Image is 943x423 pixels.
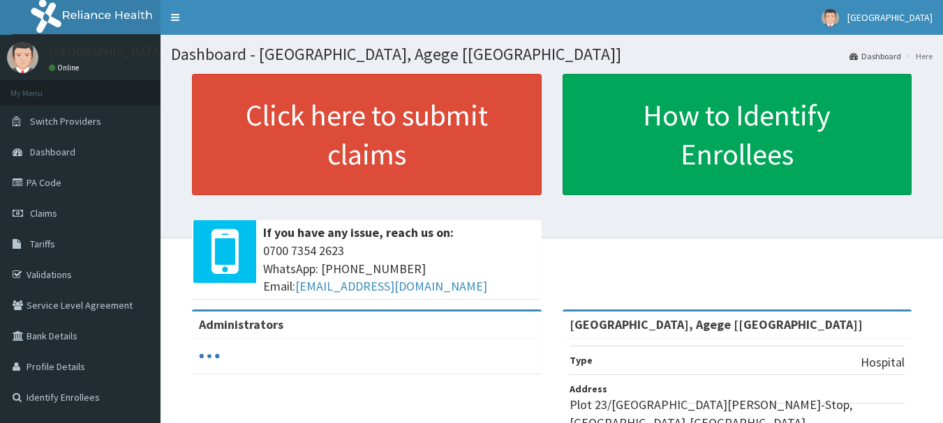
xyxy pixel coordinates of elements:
[49,45,164,58] p: [GEOGRAPHIC_DATA]
[263,224,454,240] b: If you have any issue, reach us on:
[171,45,933,63] h1: Dashboard - [GEOGRAPHIC_DATA], Agege [[GEOGRAPHIC_DATA]]
[30,115,101,128] span: Switch Providers
[263,242,535,295] span: 0700 7354 2623 WhatsApp: [PHONE_NUMBER] Email:
[822,9,839,26] img: User Image
[199,346,220,367] svg: audio-loading
[847,11,933,24] span: [GEOGRAPHIC_DATA]
[295,278,487,294] a: [EMAIL_ADDRESS][DOMAIN_NAME]
[570,354,593,367] b: Type
[49,63,82,72] a: Online
[30,207,57,220] span: Claims
[30,238,55,250] span: Tariffs
[30,146,75,158] span: Dashboard
[570,316,863,332] strong: [GEOGRAPHIC_DATA], Agege [[GEOGRAPHIC_DATA]]
[7,42,38,73] img: User Image
[849,50,901,62] a: Dashboard
[861,353,905,371] p: Hospital
[903,50,933,62] li: Here
[199,316,283,332] b: Administrators
[570,383,607,395] b: Address
[563,74,912,195] a: How to Identify Enrollees
[192,74,542,195] a: Click here to submit claims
